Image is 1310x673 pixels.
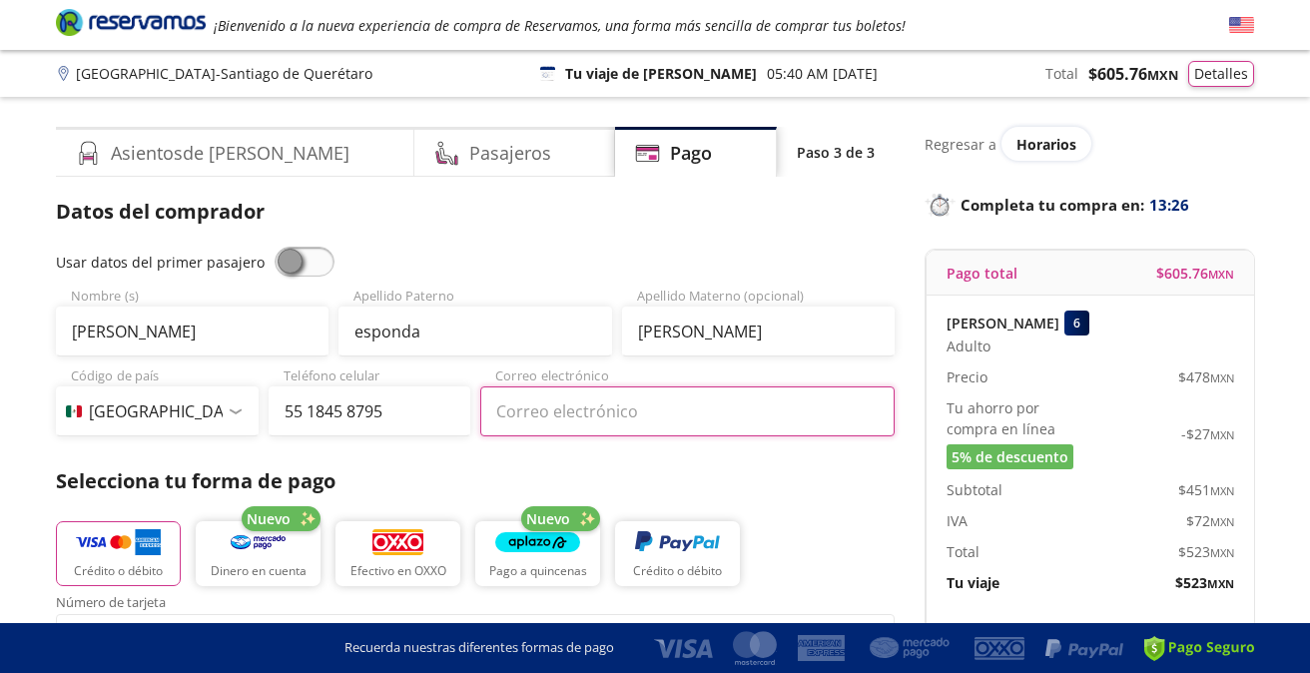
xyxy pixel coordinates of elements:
[1208,267,1234,282] small: MXN
[925,134,996,155] p: Regresar a
[947,479,1002,500] p: Subtotal
[65,620,886,658] iframe: Iframe del número de tarjeta asegurada
[56,7,206,43] a: Brand Logo
[56,307,328,356] input: Nombre (s)
[622,307,895,356] input: Apellido Materno (opcional)
[469,140,551,167] h4: Pasajeros
[947,541,980,562] p: Total
[925,127,1254,161] div: Regresar a ver horarios
[1188,61,1254,87] button: Detalles
[1210,370,1234,385] small: MXN
[480,386,895,436] input: Correo electrónico
[633,562,722,580] p: Crédito o débito
[947,397,1090,439] p: Tu ahorro por compra en línea
[1147,66,1178,84] small: MXN
[1149,194,1189,217] span: 13:26
[338,307,611,356] input: Apellido Paterno
[214,16,906,35] em: ¡Bienvenido a la nueva experiencia de compra de Reservamos, una forma más sencilla de comprar tus...
[1210,483,1234,498] small: MXN
[489,562,587,580] p: Pago a quincenas
[526,508,570,529] span: Nuevo
[247,508,291,529] span: Nuevo
[350,562,446,580] p: Efectivo en OXXO
[947,336,990,356] span: Adulto
[74,562,163,580] p: Crédito o débito
[767,63,878,84] p: 05:40 AM [DATE]
[615,521,740,586] button: Crédito o débito
[1178,366,1234,387] span: $ 478
[947,313,1059,334] p: [PERSON_NAME]
[269,386,471,436] input: Teléfono celular
[56,197,895,227] p: Datos del comprador
[947,366,987,387] p: Precio
[344,638,614,658] p: Recuerda nuestras diferentes formas de pago
[56,466,895,496] p: Selecciona tu forma de pago
[56,253,265,272] span: Usar datos del primer pasajero
[1181,423,1234,444] span: -$ 27
[1210,427,1234,442] small: MXN
[196,521,321,586] button: Dinero en cuenta
[565,63,757,84] p: Tu viaje de [PERSON_NAME]
[1207,576,1234,591] small: MXN
[66,405,82,417] img: MX
[947,510,968,531] p: IVA
[1210,545,1234,560] small: MXN
[1088,62,1178,86] span: $ 605.76
[925,191,1254,219] p: Completa tu compra en :
[76,63,372,84] p: [GEOGRAPHIC_DATA] - Santiago de Querétaro
[56,521,181,586] button: Crédito o débito
[1229,13,1254,38] button: English
[952,446,1068,467] span: 5% de descuento
[211,562,307,580] p: Dinero en cuenta
[1156,263,1234,284] span: $ 605.76
[1178,541,1234,562] span: $ 523
[56,7,206,37] i: Brand Logo
[670,140,712,167] h4: Pago
[1210,514,1234,529] small: MXN
[1016,135,1076,154] span: Horarios
[1186,510,1234,531] span: $ 72
[475,521,600,586] button: Pago a quincenas
[1175,572,1234,593] span: $ 523
[797,142,875,163] p: Paso 3 de 3
[56,596,895,614] span: Número de tarjeta
[1045,63,1078,84] p: Total
[335,521,460,586] button: Efectivo en OXXO
[1178,479,1234,500] span: $ 451
[947,572,999,593] p: Tu viaje
[111,140,349,167] h4: Asientos de [PERSON_NAME]
[1064,311,1089,336] div: 6
[947,263,1017,284] p: Pago total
